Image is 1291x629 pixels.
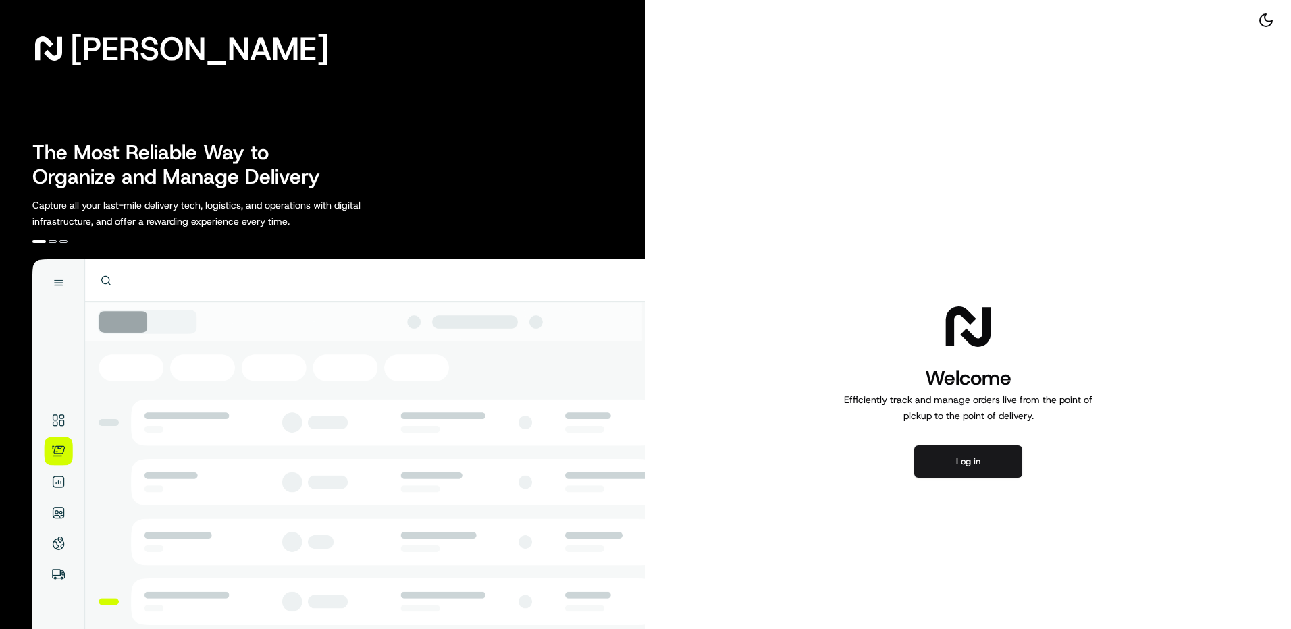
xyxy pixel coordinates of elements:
button: Log in [914,445,1022,478]
span: [PERSON_NAME] [70,35,329,62]
h1: Welcome [839,364,1098,391]
p: Efficiently track and manage orders live from the point of pickup to the point of delivery. [839,391,1098,424]
h2: The Most Reliable Way to Organize and Manage Delivery [32,140,335,189]
p: Capture all your last-mile delivery tech, logistics, and operations with digital infrastructure, ... [32,197,421,229]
